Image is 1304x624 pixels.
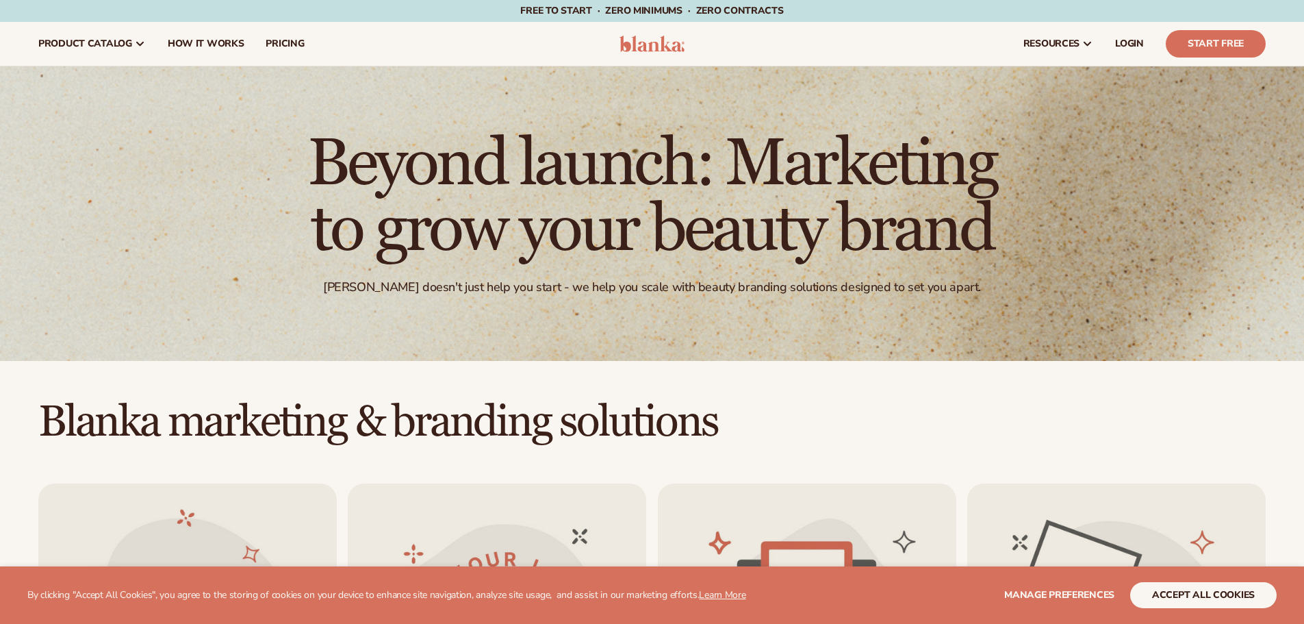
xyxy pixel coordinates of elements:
[619,36,685,52] img: logo
[266,38,304,49] span: pricing
[27,590,746,601] p: By clicking "Accept All Cookies", you agree to the storing of cookies on your device to enhance s...
[1166,30,1266,58] a: Start Free
[323,279,981,295] div: [PERSON_NAME] doesn't just help you start - we help you scale with beauty branding solutions desi...
[1004,588,1114,601] span: Manage preferences
[168,38,244,49] span: How It Works
[38,38,132,49] span: product catalog
[699,588,745,601] a: Learn More
[1115,38,1144,49] span: LOGIN
[157,22,255,66] a: How It Works
[1004,582,1114,608] button: Manage preferences
[1104,22,1155,66] a: LOGIN
[255,22,315,66] a: pricing
[520,4,783,17] span: Free to start · ZERO minimums · ZERO contracts
[1130,582,1277,608] button: accept all cookies
[1023,38,1079,49] span: resources
[27,22,157,66] a: product catalog
[276,132,1029,263] h1: Beyond launch: Marketing to grow your beauty brand
[1012,22,1104,66] a: resources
